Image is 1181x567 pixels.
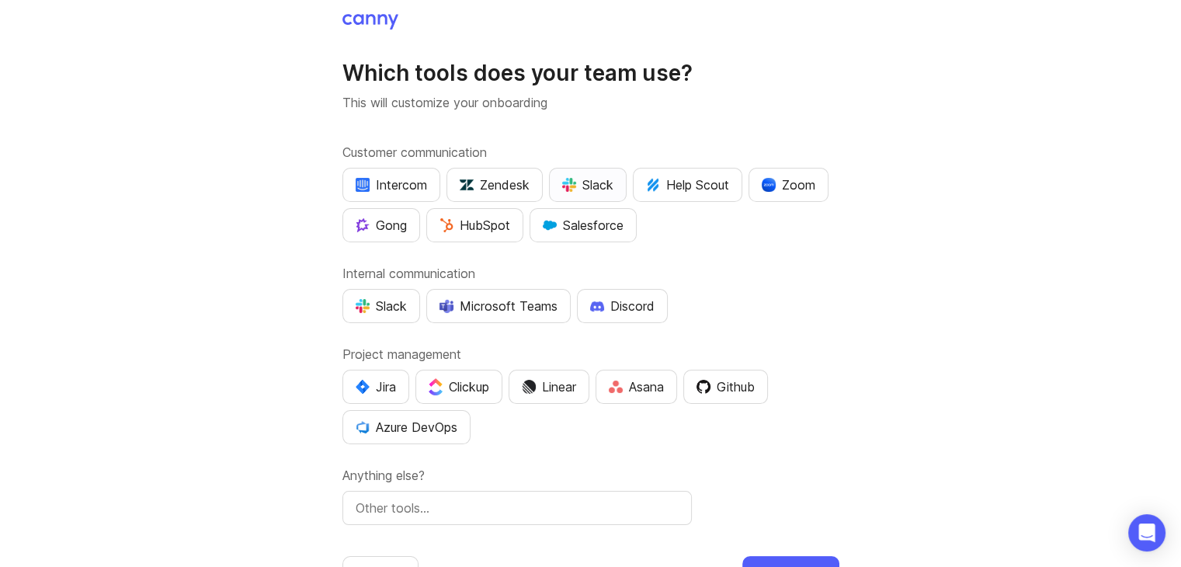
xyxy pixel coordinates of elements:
[356,418,457,437] div: Azure DevOps
[577,289,668,323] button: Discord
[426,289,571,323] button: Microsoft Teams
[342,410,471,444] button: Azure DevOps
[590,297,655,315] div: Discord
[696,380,710,394] img: 0D3hMmx1Qy4j6AAAAAElFTkSuQmCC
[342,264,839,283] label: Internal communication
[342,345,839,364] label: Project management
[356,380,370,394] img: svg+xml;base64,PHN2ZyB4bWxucz0iaHR0cDovL3d3dy53My5vcmcvMjAwMC9zdmciIHZpZXdCb3g9IjAgMCA0MC4zNDMgND...
[749,168,828,202] button: Zoom
[562,178,576,192] img: WIAAAAASUVORK5CYII=
[522,380,536,394] img: Dm50RERGQWO2Ei1WzHVviWZlaLVriU9uRN6E+tIr91ebaDbMKKPDpFbssSuEG21dcGXkrKsuOVPwCeFJSFAIOxgiKgL2sFHRe...
[415,370,502,404] button: Clickup
[439,218,453,232] img: G+3M5qq2es1si5SaumCnMN47tP1CvAZneIVX5dcx+oz+ZLhv4kfP9DwAAAABJRU5ErkJggg==
[342,208,420,242] button: Gong
[356,176,427,194] div: Intercom
[646,176,729,194] div: Help Scout
[439,297,558,315] div: Microsoft Teams
[1128,514,1165,551] div: Open Intercom Messenger
[356,178,370,192] img: eRR1duPH6fQxdnSV9IruPjCimau6md0HxlPR81SIPROHX1VjYjAN9a41AAAAAElFTkSuQmCC
[609,381,623,394] img: Rf5nOJ4Qh9Y9HAAAAAElFTkSuQmCC
[342,370,409,404] button: Jira
[509,370,589,404] button: Linear
[429,377,489,396] div: Clickup
[446,168,543,202] button: Zendesk
[460,178,474,192] img: UniZRqrCPz6BHUWevMzgDJ1FW4xaGg2egd7Chm8uY0Al1hkDyjqDa8Lkk0kDEdqKkBok+T4wfoD0P0o6UMciQ8AAAAASUVORK...
[356,299,370,313] img: WIAAAAASUVORK5CYII=
[549,168,627,202] button: Slack
[562,176,613,194] div: Slack
[696,377,755,396] div: Github
[543,216,623,235] div: Salesforce
[460,176,530,194] div: Zendesk
[530,208,637,242] button: Salesforce
[342,466,839,485] label: Anything else?
[543,218,557,232] img: GKxMRLiRsgdWqxrdBeWfGK5kaZ2alx1WifDSa2kSTsK6wyJURKhUuPoQRYzjholVGzT2A2owx2gHwZoyZHHCYJ8YNOAZj3DSg...
[683,370,768,404] button: Github
[633,168,742,202] button: Help Scout
[762,178,776,192] img: xLHbn3khTPgAAAABJRU5ErkJggg==
[342,59,839,87] h1: Which tools does your team use?
[356,420,370,434] img: YKcwp4sHBXAAAAAElFTkSuQmCC
[762,176,815,194] div: Zoom
[356,377,396,396] div: Jira
[342,289,420,323] button: Slack
[356,499,679,517] input: Other tools…
[356,216,407,235] div: Gong
[342,143,839,162] label: Customer communication
[426,208,523,242] button: HubSpot
[596,370,677,404] button: Asana
[429,378,443,395] img: j83v6vj1tgY2AAAAABJRU5ErkJggg==
[590,301,604,311] img: +iLplPsjzba05dttzK064pds+5E5wZnCVbuGoLvBrYdmEPrXTzGo7zG60bLEREEjvOjaG9Saez5xsOEAbxBwOP6dkea84XY9O...
[646,178,660,192] img: kV1LT1TqjqNHPtRK7+FoaplE1qRq1yqhg056Z8K5Oc6xxgIuf0oNQ9LelJqbcyPisAf0C9LDpX5UIuAAAAAElFTkSuQmCC
[439,299,453,312] img: D0GypeOpROL5AAAAAElFTkSuQmCC
[342,14,398,30] img: Canny Home
[609,377,664,396] div: Asana
[342,93,839,112] p: This will customize your onboarding
[522,377,576,396] div: Linear
[439,216,510,235] div: HubSpot
[356,297,407,315] div: Slack
[356,218,370,232] img: qKnp5cUisfhcFQGr1t296B61Fm0WkUVwBZaiVE4uNRmEGBFetJMz8xGrgPHqF1mLDIG816Xx6Jz26AFmkmT0yuOpRCAR7zRpG...
[342,168,440,202] button: Intercom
